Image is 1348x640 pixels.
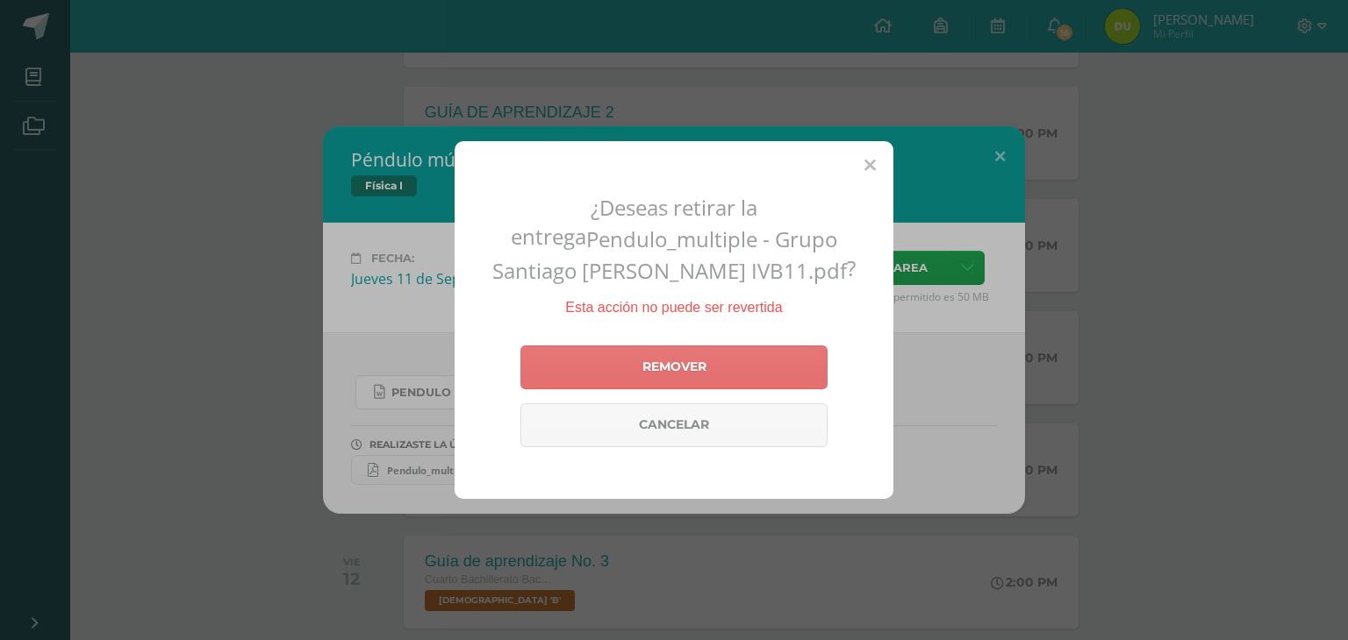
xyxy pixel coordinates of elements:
[565,300,782,315] span: Esta acción no puede ser revertida
[864,154,876,175] span: Close (Esc)
[520,345,828,389] a: Remover
[492,224,847,285] span: Pendulo_multiple - Grupo Santiago [PERSON_NAME] IVB11.pdf
[476,193,872,285] h2: ¿Deseas retirar la entrega ?
[520,403,828,447] a: Cancelar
